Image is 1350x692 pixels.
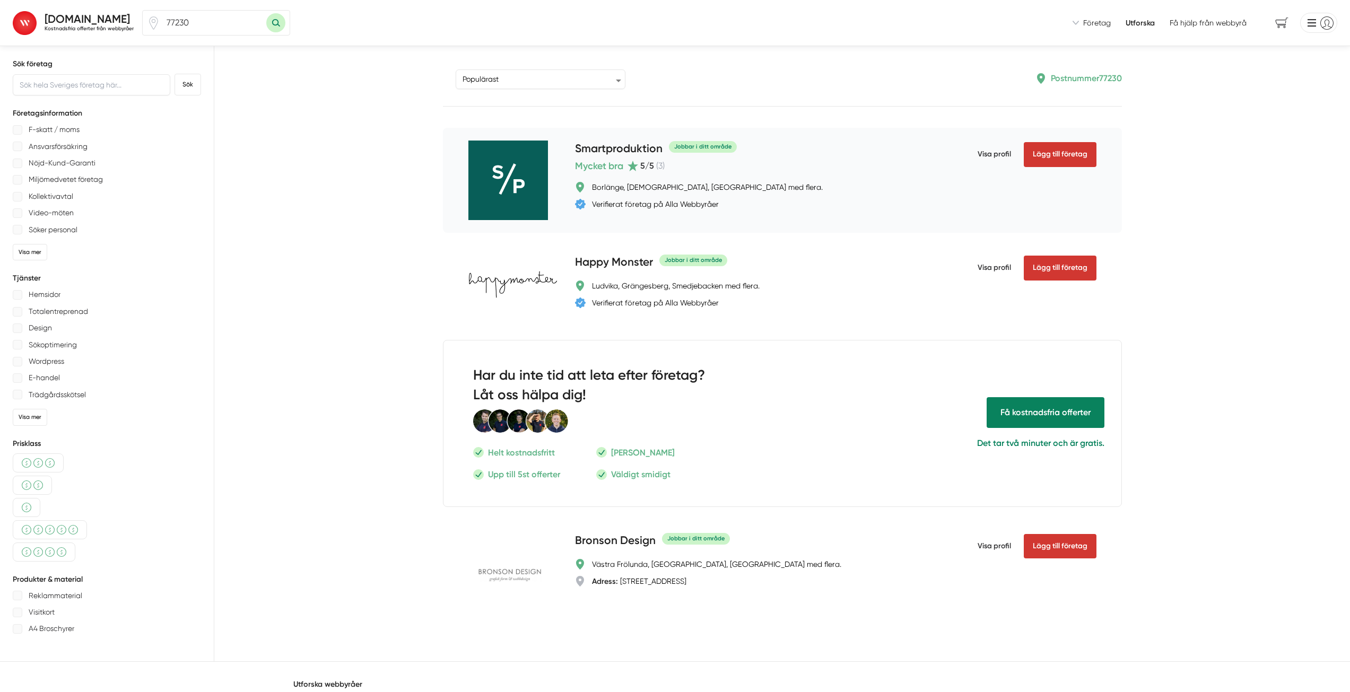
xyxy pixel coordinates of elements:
img: Smartproduktion [468,141,548,220]
input: Skriv ditt postnummer [160,11,266,35]
h5: Sök företag [13,59,201,69]
img: Bronson Design [468,532,548,612]
div: Visa mer [13,409,47,425]
div: Visa mer [13,244,47,260]
p: Det tar två minuter och är gratis. [806,436,1104,450]
span: Visa profil [978,532,1011,560]
p: Trädgårdsskötsel [29,388,86,401]
p: Hemsidor [29,288,60,301]
div: Jobbar i ditt område [662,533,730,544]
p: Söker personal [29,223,77,236]
: Lägg till företag [1024,534,1096,558]
div: Billigare [13,476,52,495]
span: Visa profil [978,254,1011,282]
div: Billigt [13,498,40,517]
p: Miljömedvetet företag [29,173,103,186]
h2: Kostnadsfria offerter från webbyråer [45,25,134,32]
p: Ansvarsförsäkring [29,140,88,153]
h5: Produkter & material [13,574,201,585]
div: Medel [13,453,64,472]
span: ( 3 ) [656,161,665,171]
h5: Företagsinformation [13,108,201,119]
div: [STREET_ADDRESS] [592,576,686,586]
div: Västra Frölunda, [GEOGRAPHIC_DATA], [GEOGRAPHIC_DATA] med flera. [592,559,841,570]
: Lägg till företag [1024,256,1096,280]
p: Totalentreprenad [29,305,88,318]
div: Jobbar i ditt område [669,141,737,152]
span: Visa profil [978,141,1011,168]
h4: Smartproduktion [575,141,663,158]
strong: [DOMAIN_NAME] [45,12,130,25]
button: Sök [175,74,201,95]
a: Utforska [1126,17,1155,28]
span: Företag [1083,17,1111,28]
strong: Adress: [592,576,618,586]
img: Smartproduktion Personal [473,409,569,433]
p: E-handel [29,371,60,384]
h4: Happy Monster [575,254,653,271]
p: Video-möten [29,206,74,220]
p: Visitkort [29,606,55,619]
div: Ludvika, Grängesberg, Smedjebacken med flera. [592,281,760,291]
img: Alla Webbyråer [13,11,37,35]
span: navigation-cart [1268,14,1296,32]
div: Jobbar i ditt område [659,255,727,266]
img: Happy Monster [468,271,562,298]
div: Dyrare [13,520,87,539]
p: Sökoptimering [29,338,77,352]
div: Verifierat företag på Alla Webbyråer [592,199,719,209]
div: Verifierat företag på Alla Webbyråer [592,297,719,308]
p: A4 Broschyrer [29,622,74,635]
h5: Tjänster [13,273,201,284]
span: Få hjälp [987,397,1104,427]
p: Kollektivavtal [29,190,73,203]
p: F-skatt / moms [29,123,80,136]
p: Nöjd-Kund-Garanti [29,156,95,170]
span: Mycket bra [575,159,623,173]
div: Borlänge, [DEMOGRAPHIC_DATA], [GEOGRAPHIC_DATA] med flera. [592,182,823,192]
p: Design [29,321,52,335]
p: Wordpress [29,355,64,368]
h1: Utforska webbyråer [293,679,1057,689]
span: Få hjälp från webbyrå [1170,17,1247,28]
: Lägg till företag [1024,142,1096,167]
h2: Har du inte tid att leta efter företag? Låt oss hälpa dig! [473,366,746,409]
a: Alla Webbyråer [DOMAIN_NAME] Kostnadsfria offerter från webbyråer [13,8,134,37]
span: Klicka för att använda din position. [147,16,160,30]
input: Sök hela Sveriges företag här... [13,74,170,95]
p: [PERSON_NAME] [611,446,675,459]
p: Postnummer 77230 [1051,72,1122,85]
h4: Bronson Design [575,532,656,550]
span: 5 /5 [640,161,654,171]
button: Sök med postnummer [266,13,285,32]
p: Upp till 5st offerter [488,468,560,481]
p: Reklammaterial [29,589,82,602]
p: Väldigt smidigt [611,468,670,481]
h5: Prisklass [13,439,201,449]
div: Över medel [13,542,75,562]
svg: Pin / Karta [147,16,160,30]
p: Helt kostnadsfritt [488,446,555,459]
